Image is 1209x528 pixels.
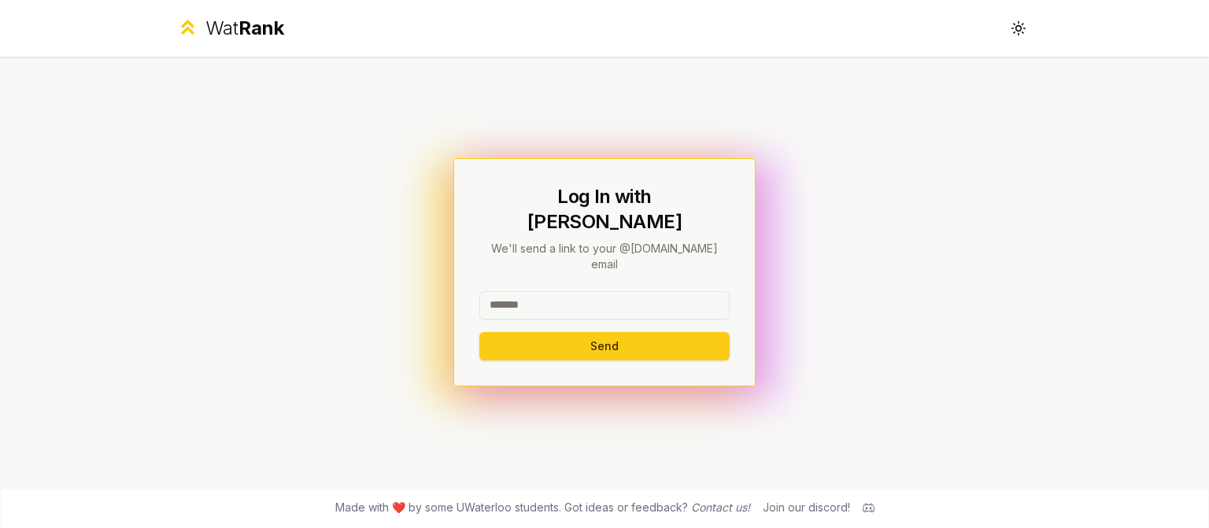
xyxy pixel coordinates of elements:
[479,241,730,272] p: We'll send a link to your @[DOMAIN_NAME] email
[763,500,850,515] div: Join our discord!
[479,332,730,360] button: Send
[479,184,730,234] h1: Log In with [PERSON_NAME]
[335,500,750,515] span: Made with ❤️ by some UWaterloo students. Got ideas or feedback?
[691,500,750,514] a: Contact us!
[205,16,284,41] div: Wat
[238,17,284,39] span: Rank
[176,16,284,41] a: WatRank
